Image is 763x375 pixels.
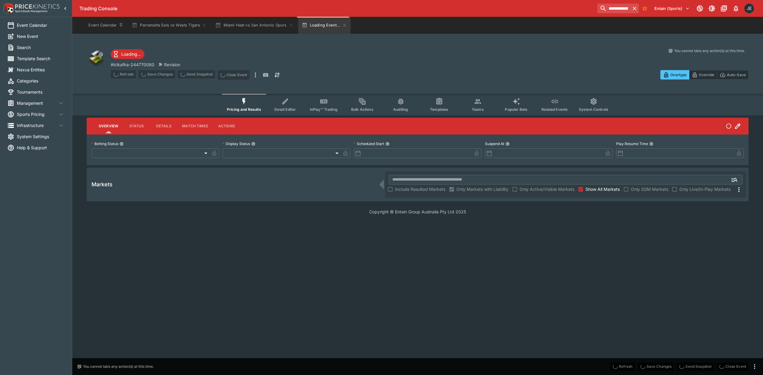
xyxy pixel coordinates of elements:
button: more [252,70,259,80]
img: PriceKinetics [15,4,60,9]
button: Details [150,119,177,133]
button: Miami Heat vs San Antonio Spurs [212,17,297,34]
button: Overview [94,119,123,133]
span: Template Search [17,55,65,62]
span: Only Live/In-Play Markets [679,186,731,192]
button: Notifications [731,3,741,14]
button: Scheduled Start [385,142,390,146]
p: Play Resume Time [616,141,648,146]
button: Open [729,174,740,185]
span: System Settings [17,133,65,140]
button: Override [689,70,717,79]
span: Auditing [393,107,408,112]
button: Documentation [718,3,729,14]
button: Parramatta Eels vs Wests Tigers [128,17,210,34]
button: Match Times [177,119,213,133]
span: Show All Markets [585,186,620,192]
span: Categories [17,78,65,84]
p: Override [699,72,714,78]
button: Actions [213,119,240,133]
input: search [597,4,630,13]
button: Select Tenant [651,4,693,13]
div: Trading Console [79,5,595,12]
p: Overtype [670,72,687,78]
span: System Controls [579,107,608,112]
div: Event type filters [222,94,613,115]
span: Event Calendar [17,22,65,28]
span: Management [17,100,57,106]
span: New Event [17,33,65,39]
span: Templates [430,107,448,112]
p: Loading... [121,51,141,57]
span: Only Markets with Liability [456,186,508,192]
p: Revision [164,61,180,68]
button: more [751,363,758,370]
div: Start From [660,70,749,79]
button: Overtype [660,70,689,79]
img: PriceKinetics Logo [2,2,14,14]
button: Suspend At [505,142,510,146]
img: other.png [87,48,106,67]
p: Display Status [223,141,250,146]
span: Tournaments [17,89,65,95]
p: Suspend At [485,141,504,146]
h5: Markets [91,181,113,188]
p: Auto-Save [727,72,746,78]
p: You cannot take any action(s) at this time. [674,48,745,54]
button: Loading Event... [298,17,351,34]
button: Connected to PK [694,3,705,14]
span: Sports Pricing [17,111,57,117]
span: Nexus Entities [17,67,65,73]
p: Scheduled Start [354,141,384,146]
button: Display Status [251,142,255,146]
span: Detail Editor [274,107,296,112]
span: Related Events [542,107,568,112]
button: No Bookmarks [640,4,650,13]
button: Event Calendar [85,17,127,34]
p: Copy To Clipboard [111,61,154,68]
svg: More [735,186,743,193]
button: Betting Status [119,142,124,146]
div: James Edlin [744,4,754,13]
span: Search [17,44,65,51]
button: Play Resume Time [649,142,653,146]
span: Include Resulted Markets [395,186,445,192]
span: Only Active/Visible Markets [520,186,574,192]
button: Toggle light/dark mode [706,3,717,14]
span: Teams [472,107,484,112]
button: Auto-Save [717,70,749,79]
span: Only SGM Markets [631,186,668,192]
span: InPlay™ Trading [310,107,338,112]
p: Betting Status [91,141,118,146]
p: You cannot take any action(s) at this time. [83,364,154,369]
button: James Edlin [743,2,756,15]
span: Infrastructure [17,122,57,129]
p: Copyright © Entain Group Australia Pty Ltd 2025 [72,209,763,215]
span: Pricing and Results [227,107,261,112]
img: Sportsbook Management [15,10,48,13]
button: Status [123,119,150,133]
span: Bulk Actions [351,107,373,112]
span: Popular Bets [505,107,527,112]
span: Help & Support [17,144,65,151]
